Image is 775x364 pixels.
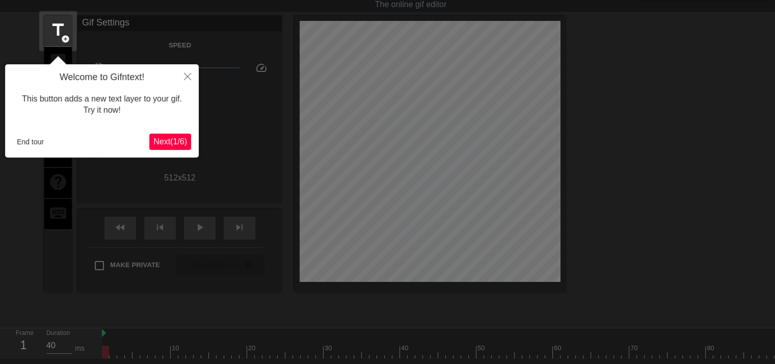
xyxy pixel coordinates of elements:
[176,64,199,88] button: Close
[153,137,187,146] span: Next ( 1 / 6 )
[13,72,191,83] h4: Welcome to Gifntext!
[13,83,191,126] div: This button adds a new text layer to your gif. Try it now!
[149,134,191,150] button: Next
[13,134,48,149] button: End tour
